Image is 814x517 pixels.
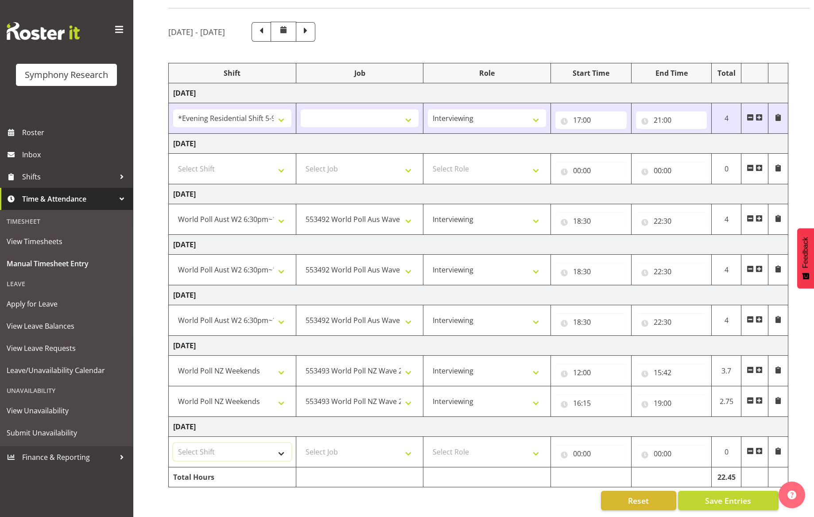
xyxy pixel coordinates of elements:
h5: [DATE] - [DATE] [168,27,225,37]
div: End Time [636,68,707,78]
a: View Timesheets [2,230,131,253]
input: Click to select... [636,162,707,179]
span: View Leave Requests [7,342,126,355]
input: Click to select... [636,212,707,230]
span: Feedback [802,237,810,268]
input: Click to select... [555,111,627,129]
div: Unavailability [2,381,131,400]
span: Shifts [22,170,115,183]
span: Finance & Reporting [22,451,115,464]
input: Click to select... [555,212,627,230]
a: Manual Timesheet Entry [2,253,131,275]
td: [DATE] [169,83,788,103]
td: 4 [712,204,741,235]
input: Click to select... [636,313,707,331]
span: Manual Timesheet Entry [7,257,126,270]
td: 2.75 [712,386,741,417]
td: 3.7 [712,356,741,386]
td: [DATE] [169,285,788,305]
span: View Leave Balances [7,319,126,333]
span: Submit Unavailability [7,426,126,439]
img: Rosterit website logo [7,22,80,40]
a: View Leave Balances [2,315,131,337]
input: Click to select... [636,263,707,280]
input: Click to select... [636,445,707,463]
span: Apply for Leave [7,297,126,311]
input: Click to select... [555,313,627,331]
span: View Timesheets [7,235,126,248]
td: Total Hours [169,467,296,487]
td: 4 [712,305,741,336]
div: Start Time [555,68,627,78]
div: Job [301,68,419,78]
input: Click to select... [555,394,627,412]
td: [DATE] [169,417,788,437]
input: Click to select... [636,111,707,129]
input: Click to select... [636,394,707,412]
span: Reset [628,495,649,506]
div: Timesheet [2,212,131,230]
input: Click to select... [636,364,707,381]
td: 0 [712,154,741,184]
span: View Unavailability [7,404,126,417]
a: View Unavailability [2,400,131,422]
td: [DATE] [169,184,788,204]
a: View Leave Requests [2,337,131,359]
td: 22.45 [712,467,741,487]
div: Total [716,68,736,78]
td: [DATE] [169,336,788,356]
div: Leave [2,275,131,293]
img: help-xxl-2.png [787,490,796,499]
td: 4 [712,255,741,285]
div: Shift [173,68,291,78]
button: Save Entries [678,491,779,510]
span: Save Entries [705,495,751,506]
a: Submit Unavailability [2,422,131,444]
div: Role [428,68,546,78]
div: Symphony Research [25,68,108,82]
td: [DATE] [169,134,788,154]
a: Apply for Leave [2,293,131,315]
td: 0 [712,437,741,467]
span: Roster [22,126,128,139]
input: Click to select... [555,445,627,463]
td: [DATE] [169,235,788,255]
td: 4 [712,103,741,134]
span: Time & Attendance [22,192,115,206]
span: Leave/Unavailability Calendar [7,364,126,377]
input: Click to select... [555,263,627,280]
button: Reset [601,491,676,510]
button: Feedback - Show survey [797,228,814,288]
input: Click to select... [555,162,627,179]
a: Leave/Unavailability Calendar [2,359,131,381]
input: Click to select... [555,364,627,381]
span: Inbox [22,148,128,161]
